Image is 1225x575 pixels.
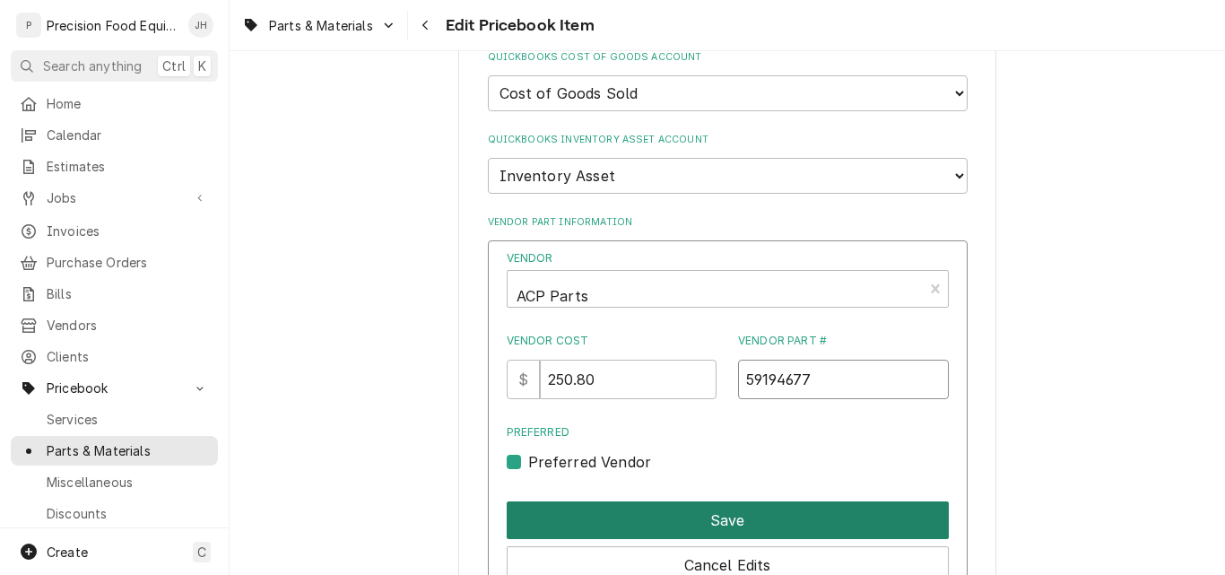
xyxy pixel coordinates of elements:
[11,89,218,118] a: Home
[47,222,209,240] span: Invoices
[11,183,218,213] a: Go to Jobs
[507,333,717,349] label: Vendor Cost
[47,347,209,366] span: Clients
[11,279,218,309] a: Bills
[47,504,209,523] span: Discounts
[47,126,209,144] span: Calendar
[507,333,717,399] div: Vendor Cost
[47,157,209,176] span: Estimates
[47,188,182,207] span: Jobs
[47,284,209,303] span: Bills
[188,13,213,38] div: JH
[11,120,218,150] a: Calendar
[11,467,218,497] a: Miscellaneous
[43,57,142,75] span: Search anything
[412,11,440,39] button: Navigate back
[488,50,968,110] div: QuickBooks Cost of Goods Account
[507,250,949,474] div: Vendor Part Cost Edit Form
[11,248,218,277] a: Purchase Orders
[188,13,213,38] div: Jason Hertel's Avatar
[47,441,209,460] span: Parts & Materials
[11,152,218,181] a: Estimates
[488,133,968,193] div: QuickBooks Inventory Asset Account
[47,545,88,560] span: Create
[507,424,949,473] div: Preferred
[507,250,949,266] label: Vendor
[488,50,968,65] label: QuickBooks Cost of Goods Account
[47,379,182,397] span: Pricebook
[47,473,209,492] span: Miscellaneous
[507,360,540,399] div: $
[738,333,949,399] div: Vendor Part #
[47,94,209,113] span: Home
[47,16,178,35] div: Precision Food Equipment LLC
[488,215,968,230] label: Vendor Part Information
[11,50,218,82] button: Search anythingCtrlK
[507,501,949,539] button: Save
[507,494,949,539] div: Button Group Row
[528,451,652,473] label: Preferred Vendor
[11,310,218,340] a: Vendors
[507,250,949,308] div: Vendor
[738,333,949,349] label: Vendor Part #
[235,11,404,40] a: Go to Parts & Materials
[16,13,41,38] div: P
[162,57,186,75] span: Ctrl
[440,13,595,38] span: Edit Pricebook Item
[488,133,968,147] label: QuickBooks Inventory Asset Account
[47,316,209,335] span: Vendors
[197,543,206,562] span: C
[47,410,209,429] span: Services
[11,405,218,434] a: Services
[11,499,218,528] a: Discounts
[11,436,218,466] a: Parts & Materials
[269,16,373,35] span: Parts & Materials
[11,342,218,371] a: Clients
[11,216,218,246] a: Invoices
[507,424,949,440] label: Preferred
[198,57,206,75] span: K
[11,373,218,403] a: Go to Pricebook
[47,253,209,272] span: Purchase Orders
